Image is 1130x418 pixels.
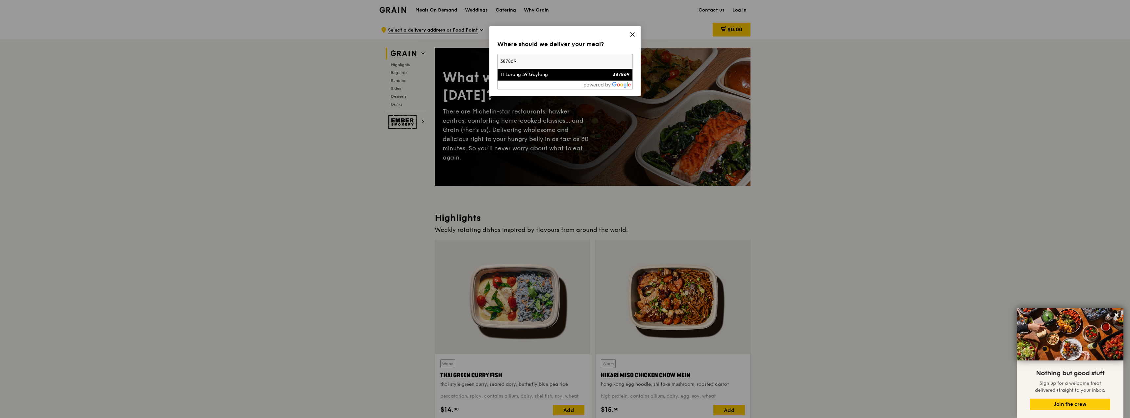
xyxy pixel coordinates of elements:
[1036,369,1104,377] span: Nothing but good stuff
[613,72,630,77] strong: 387869
[1030,399,1110,410] button: Join the crew
[584,82,631,88] img: powered-by-google.60e8a832.png
[497,39,633,49] div: Where should we deliver your meal?
[500,71,598,78] div: 11 Lorong 39 Geylang
[1111,310,1122,320] button: Close
[1017,308,1123,360] img: DSC07876-Edit02-Large.jpeg
[1035,381,1105,393] span: Sign up for a welcome treat delivered straight to your inbox.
